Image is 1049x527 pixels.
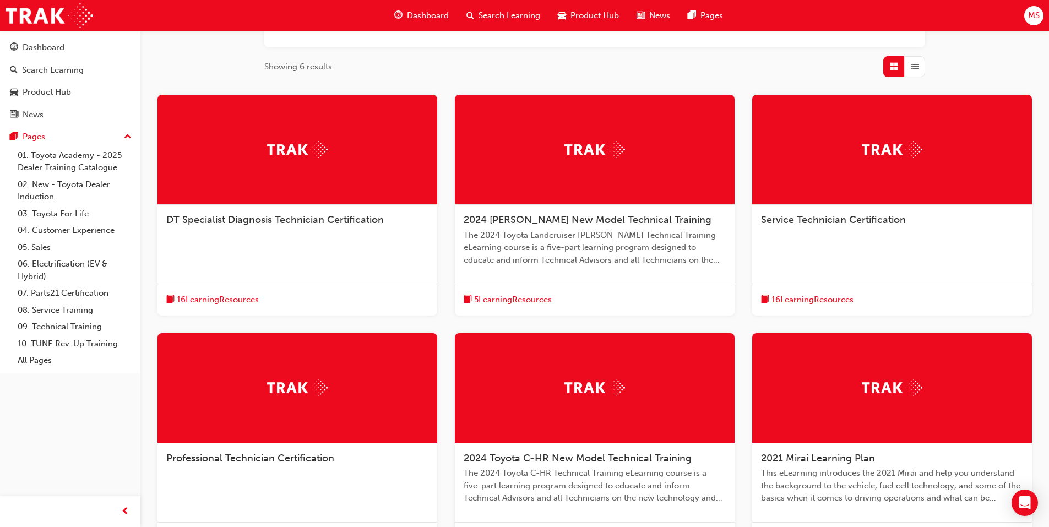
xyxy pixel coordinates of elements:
[10,132,18,142] span: pages-icon
[22,64,84,77] div: Search Learning
[166,214,384,226] span: DT Specialist Diagnosis Technician Certification
[13,205,136,222] a: 03. Toyota For Life
[267,379,328,396] img: Trak
[761,467,1023,504] span: This eLearning introduces the 2021 Mirai and help you understand the background to the vehicle, f...
[700,9,723,22] span: Pages
[464,293,552,307] button: book-icon5LearningResources
[23,131,45,143] div: Pages
[13,318,136,335] a: 09. Technical Training
[13,285,136,302] a: 07. Parts21 Certification
[13,352,136,369] a: All Pages
[264,61,332,73] span: Showing 6 results
[464,229,726,267] span: The 2024 Toyota Landcruiser [PERSON_NAME] Technical Training eLearning course is a five-part lear...
[23,86,71,99] div: Product Hub
[464,467,726,504] span: The 2024 Toyota C-HR Technical Training eLearning course is a five-part learning program designed...
[407,9,449,22] span: Dashboard
[13,239,136,256] a: 05. Sales
[458,4,549,27] a: search-iconSearch Learning
[464,452,692,464] span: 2024 Toyota C-HR New Model Technical Training
[23,108,44,121] div: News
[549,4,628,27] a: car-iconProduct Hub
[4,82,136,102] a: Product Hub
[564,141,625,158] img: Trak
[166,452,334,464] span: Professional Technician Certification
[385,4,458,27] a: guage-iconDashboard
[121,505,129,519] span: prev-icon
[166,293,259,307] button: book-icon16LearningResources
[166,293,175,307] span: book-icon
[679,4,732,27] a: pages-iconPages
[1028,9,1040,22] span: MS
[479,9,540,22] span: Search Learning
[474,294,552,306] span: 5 Learning Resources
[4,60,136,80] a: Search Learning
[157,95,437,316] a: TrakDT Specialist Diagnosis Technician Certificationbook-icon16LearningResources
[862,379,922,396] img: Trak
[13,147,136,176] a: 01. Toyota Academy - 2025 Dealer Training Catalogue
[637,9,645,23] span: news-icon
[4,37,136,58] a: Dashboard
[761,214,906,226] span: Service Technician Certification
[10,110,18,120] span: news-icon
[13,335,136,352] a: 10. TUNE Rev-Up Training
[6,3,93,28] img: Trak
[13,222,136,239] a: 04. Customer Experience
[466,9,474,23] span: search-icon
[890,61,898,73] span: Grid
[564,379,625,396] img: Trak
[911,61,919,73] span: List
[13,256,136,285] a: 06. Electrification (EV & Hybrid)
[464,214,711,226] span: 2024 [PERSON_NAME] New Model Technical Training
[10,88,18,97] span: car-icon
[761,293,769,307] span: book-icon
[752,95,1032,316] a: TrakService Technician Certificationbook-icon16LearningResources
[13,176,136,205] a: 02. New - Toyota Dealer Induction
[455,95,735,316] a: Trak2024 [PERSON_NAME] New Model Technical TrainingThe 2024 Toyota Landcruiser [PERSON_NAME] Tech...
[628,4,679,27] a: news-iconNews
[649,9,670,22] span: News
[570,9,619,22] span: Product Hub
[761,452,875,464] span: 2021 Mirai Learning Plan
[267,141,328,158] img: Trak
[4,127,136,147] button: Pages
[771,294,854,306] span: 16 Learning Resources
[1024,6,1043,25] button: MS
[4,105,136,125] a: News
[862,141,922,158] img: Trak
[4,35,136,127] button: DashboardSearch LearningProduct HubNews
[10,66,18,75] span: search-icon
[23,41,64,54] div: Dashboard
[13,302,136,319] a: 08. Service Training
[177,294,259,306] span: 16 Learning Resources
[761,293,854,307] button: book-icon16LearningResources
[558,9,566,23] span: car-icon
[464,293,472,307] span: book-icon
[688,9,696,23] span: pages-icon
[124,130,132,144] span: up-icon
[10,43,18,53] span: guage-icon
[1012,490,1038,516] div: Open Intercom Messenger
[394,9,403,23] span: guage-icon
